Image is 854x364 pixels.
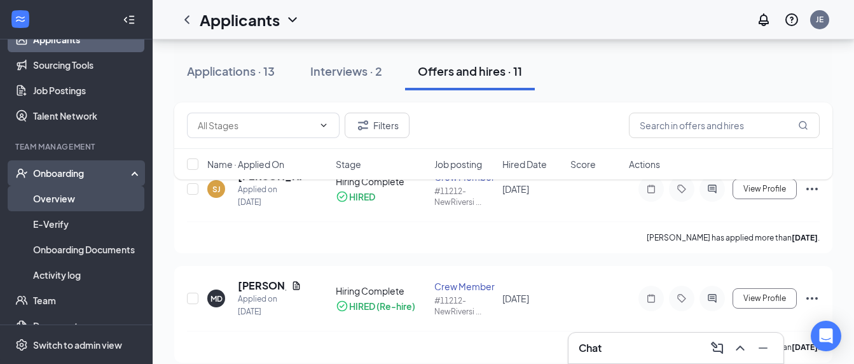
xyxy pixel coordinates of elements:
[336,190,348,203] svg: CheckmarkCircle
[349,300,415,312] div: HIRED (Re-hire)
[33,237,142,262] a: Onboarding Documents
[336,158,361,171] span: Stage
[570,158,596,171] span: Score
[434,280,495,293] div: Crew Member
[816,14,823,25] div: JE
[710,340,725,356] svg: ComposeMessage
[733,288,797,309] button: View Profile
[198,118,313,132] input: All Stages
[123,13,135,26] svg: Collapse
[33,262,142,288] a: Activity log
[33,167,131,179] div: Onboarding
[579,341,602,355] h3: Chat
[285,12,300,27] svg: ChevronDown
[238,279,286,293] h5: [PERSON_NAME]
[179,12,195,27] svg: ChevronLeft
[707,338,727,358] button: ComposeMessage
[33,186,142,211] a: Overview
[434,158,482,171] span: Job posting
[207,158,284,171] span: Name · Applied On
[755,340,771,356] svg: Minimize
[434,295,495,317] div: #11212- NewRiversi ...
[336,284,427,297] div: Hiring Complete
[187,63,275,79] div: Applications · 13
[674,293,689,304] svg: Tag
[418,63,522,79] div: Offers and hires · 11
[629,158,660,171] span: Actions
[804,291,820,306] svg: Ellipses
[210,293,223,304] div: MD
[349,190,375,203] div: HIRED
[502,158,547,171] span: Hired Date
[33,313,142,339] a: Documents
[629,113,820,138] input: Search in offers and hires
[434,186,495,207] div: #11212- NewRiversi ...
[647,232,820,243] p: [PERSON_NAME] has applied more than .
[33,27,142,52] a: Applicants
[336,300,348,312] svg: CheckmarkCircle
[355,118,371,133] svg: Filter
[753,338,773,358] button: Minimize
[345,113,410,138] button: Filter Filters
[811,321,841,351] div: Open Intercom Messenger
[310,63,382,79] div: Interviews · 2
[756,12,771,27] svg: Notifications
[319,120,329,130] svg: ChevronDown
[743,294,786,303] span: View Profile
[784,12,799,27] svg: QuestionInfo
[502,293,529,304] span: [DATE]
[33,288,142,313] a: Team
[238,183,301,209] div: Applied on [DATE]
[33,339,122,351] div: Switch to admin view
[238,293,301,318] div: Applied on [DATE]
[792,233,818,242] b: [DATE]
[33,52,142,78] a: Sourcing Tools
[705,293,720,304] svg: ActiveChat
[730,338,750,358] button: ChevronUp
[733,340,748,356] svg: ChevronUp
[798,120,808,130] svg: MagnifyingGlass
[200,9,280,31] h1: Applicants
[33,103,142,129] a: Talent Network
[33,211,142,237] a: E-Verify
[792,342,818,352] b: [DATE]
[644,293,659,304] svg: Note
[15,167,28,179] svg: UserCheck
[33,78,142,103] a: Job Postings
[15,141,139,152] div: Team Management
[15,339,28,351] svg: Settings
[291,281,301,291] svg: Document
[14,13,27,25] svg: WorkstreamLogo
